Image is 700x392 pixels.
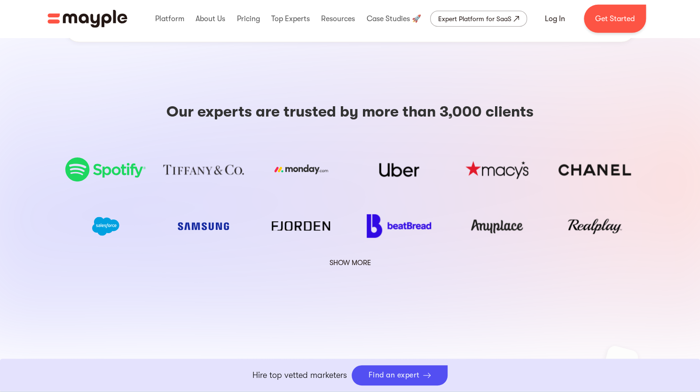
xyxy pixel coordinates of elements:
div: Pricing [234,4,262,34]
div: Top Experts [269,4,312,34]
a: home [47,10,127,28]
p: Hire top vetted marketers [252,369,347,382]
div: Expert Platform for SaaS [438,13,511,24]
div: Resources [319,4,357,34]
img: Mayple logo [47,10,127,28]
a: SHOW MORE [323,257,377,269]
div: About Us [193,4,228,34]
a: Expert Platform for SaaS [430,11,527,27]
a: Log In [534,8,576,30]
h3: Our experts are trusted by more than 3,000 clients [166,102,534,121]
div: Platform [153,4,187,34]
a: Get Started [584,5,646,33]
iframe: Chat Widget [531,283,700,392]
div: Find an expert [369,371,420,380]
